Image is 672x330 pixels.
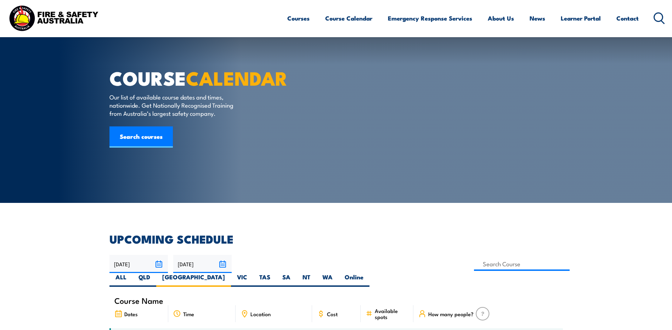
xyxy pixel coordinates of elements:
a: About Us [488,9,514,28]
label: VIC [231,273,253,287]
span: How many people? [428,311,474,317]
span: Dates [124,311,138,317]
label: WA [316,273,339,287]
h1: COURSE [109,69,284,86]
label: SA [276,273,297,287]
span: Location [250,311,271,317]
a: News [530,9,545,28]
a: Emergency Response Services [388,9,472,28]
label: [GEOGRAPHIC_DATA] [156,273,231,287]
h2: UPCOMING SCHEDULE [109,234,563,244]
label: QLD [132,273,156,287]
label: Online [339,273,369,287]
a: Search courses [109,126,173,148]
label: NT [297,273,316,287]
span: Course Name [114,297,163,303]
a: Course Calendar [325,9,372,28]
a: Contact [616,9,639,28]
input: To date [173,255,232,273]
p: Our list of available course dates and times, nationwide. Get Nationally Recognised Training from... [109,93,239,118]
label: ALL [109,273,132,287]
input: From date [109,255,168,273]
a: Courses [287,9,310,28]
label: TAS [253,273,276,287]
input: Search Course [474,257,570,271]
span: Time [183,311,194,317]
span: Available spots [375,308,408,320]
a: Learner Portal [561,9,601,28]
strong: CALENDAR [186,63,288,92]
span: Cost [327,311,338,317]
